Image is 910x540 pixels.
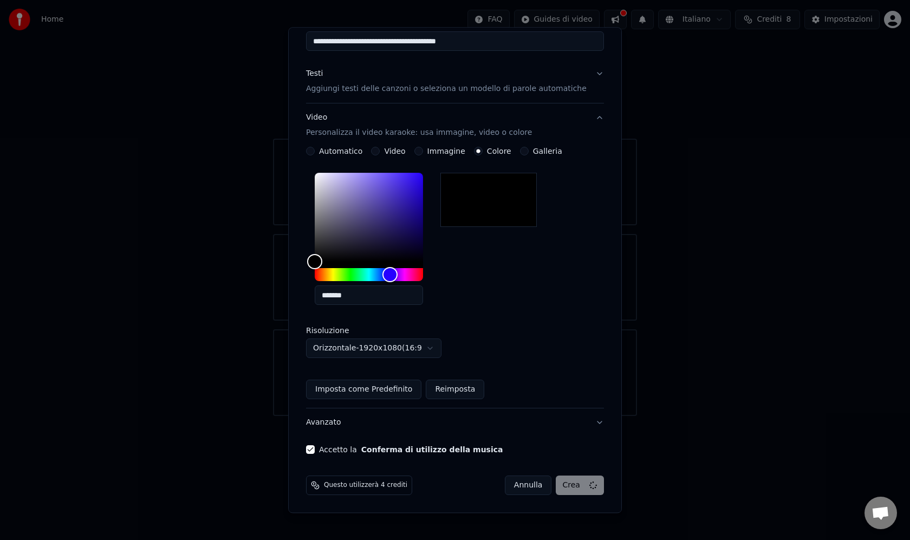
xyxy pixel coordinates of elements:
button: Annulla [505,476,552,496]
label: Galleria [533,148,562,155]
label: Video [384,148,405,155]
p: Aggiungi testi delle canzoni o seleziona un modello di parole automatiche [306,84,587,95]
button: VideoPersonalizza il video karaoke: usa immagine, video o colore [306,104,604,147]
div: Testi [306,69,323,80]
label: Accetto la [319,446,503,454]
div: VideoPersonalizza il video karaoke: usa immagine, video o colore [306,147,604,408]
label: Automatico [319,148,362,155]
button: Imposta come Predefinito [306,380,421,400]
label: Risoluzione [306,327,414,335]
button: Accetto la [361,446,503,454]
div: Color [315,173,423,262]
label: Immagine [427,148,465,155]
p: Personalizza il video karaoke: usa immagine, video o colore [306,128,532,139]
button: Avanzato [306,409,604,437]
span: Questo utilizzerà 4 crediti [324,482,407,490]
div: Hue [315,269,423,282]
label: Titolo [306,20,604,28]
button: Reimposta [426,380,484,400]
button: TestiAggiungi testi delle canzoni o seleziona un modello di parole automatiche [306,60,604,103]
div: Video [306,113,532,139]
label: Colore [487,148,511,155]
